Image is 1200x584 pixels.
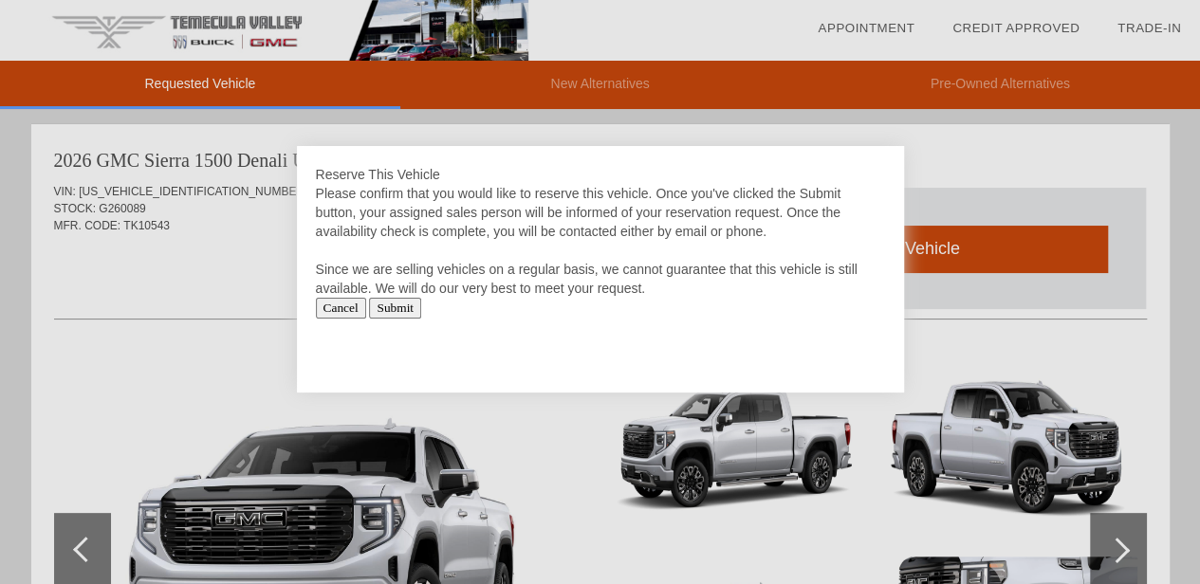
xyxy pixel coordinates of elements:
[316,184,885,298] div: Please confirm that you would like to reserve this vehicle. Once you've clicked the Submit button...
[316,165,885,184] div: Reserve This Vehicle
[952,21,1080,35] a: Credit Approved
[818,21,914,35] a: Appointment
[369,298,421,319] input: Submit
[1117,21,1181,35] a: Trade-In
[316,298,366,319] input: Cancel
